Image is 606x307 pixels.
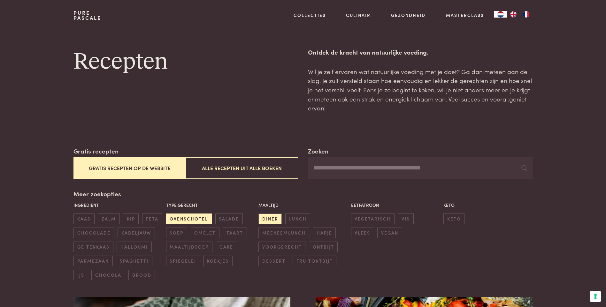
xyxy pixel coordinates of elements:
[377,228,402,238] span: vegan
[590,291,601,302] button: Uw voorkeuren voor toestemming voor trackingtechnologieën
[98,213,119,224] span: zalm
[73,10,101,20] a: PurePascale
[258,202,348,208] p: Maaltijd
[142,213,162,224] span: feta
[166,256,200,266] span: spiegelei
[391,12,426,19] a: Gezondheid
[73,213,94,224] span: kaas
[494,11,507,18] a: NL
[258,256,289,266] span: dessert
[73,256,112,266] span: parmezaan
[308,67,532,113] p: Wil je zelf ervaren wat natuurlijke voeding met je doet? Ga dan meteen aan de slag. Je zult verst...
[494,11,507,18] div: Language
[116,256,152,266] span: spaghetti
[203,256,233,266] span: koekjes
[398,213,413,224] span: vis
[216,242,237,252] span: cake
[443,213,464,224] span: keto
[351,213,395,224] span: vegetarisch
[73,242,113,252] span: geitenkaas
[346,12,371,19] a: Culinair
[123,213,139,224] span: kip
[91,270,125,280] span: chocola
[73,202,163,208] p: Ingrediënt
[118,228,155,238] span: kabeljauw
[308,146,328,156] label: Zoeken
[73,146,119,156] label: Gratis recepten
[507,11,533,18] ul: Language list
[351,228,374,238] span: vlees
[308,48,428,56] strong: Ontdek de kracht van natuurlijke voeding.
[507,11,520,18] a: EN
[117,242,151,252] span: halloumi
[443,202,533,208] p: Keto
[294,12,326,19] a: Collecties
[313,228,336,238] span: hapje
[191,228,219,238] span: omelet
[309,242,338,252] span: ontbijt
[520,11,533,18] a: FR
[166,228,187,238] span: soep
[186,157,298,179] button: Alle recepten uit alle boeken
[258,228,309,238] span: meeneemlunch
[446,12,484,19] a: Masterclass
[258,242,305,252] span: voorgerecht
[223,228,247,238] span: taart
[351,202,440,208] p: Eetpatroon
[285,213,310,224] span: lunch
[166,213,212,224] span: ovenschotel
[258,213,282,224] span: diner
[166,202,255,208] p: Type gerecht
[166,242,212,252] span: maaltijdsoep
[73,157,186,179] button: Gratis recepten op de website
[293,256,336,266] span: fruitontbijt
[73,270,88,280] span: ijs
[73,228,114,238] span: chocolade
[215,213,243,224] span: salade
[73,48,298,76] h1: Recepten
[494,11,533,18] aside: Language selected: Nederlands
[128,270,155,280] span: brood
